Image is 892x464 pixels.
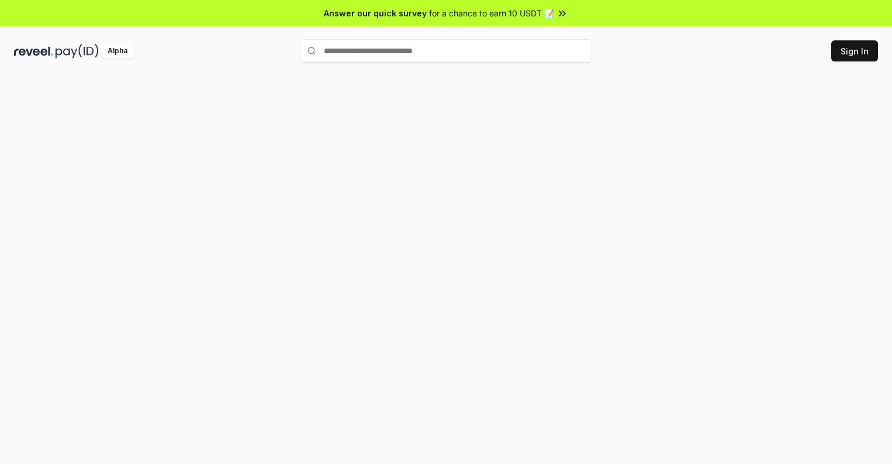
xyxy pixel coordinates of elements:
[56,44,99,59] img: pay_id
[14,44,53,59] img: reveel_dark
[324,7,427,19] span: Answer our quick survey
[831,40,878,61] button: Sign In
[101,44,134,59] div: Alpha
[429,7,554,19] span: for a chance to earn 10 USDT 📝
